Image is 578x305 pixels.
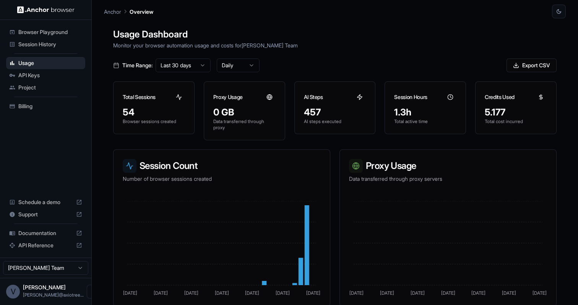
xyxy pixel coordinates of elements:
p: Data transferred through proxy servers [349,175,547,183]
div: Schedule a demo [6,196,85,208]
span: API Reference [18,242,73,249]
div: 1.3h [394,106,456,118]
tspan: [DATE] [215,290,229,296]
h3: Total Sessions [123,93,156,101]
div: Session History [6,38,85,50]
span: Billing [18,102,82,110]
div: 5.177 [485,106,547,118]
h3: Session Count [123,159,321,173]
span: Vipin Tanna [23,284,66,290]
p: Total cost incurred [485,118,547,125]
div: 54 [123,106,185,118]
tspan: [DATE] [380,290,394,296]
h3: Credits Used [485,93,515,101]
p: Overview [130,8,153,16]
div: 457 [304,106,366,118]
p: Anchor [104,8,121,16]
tspan: [DATE] [184,290,198,296]
tspan: [DATE] [502,290,516,296]
p: Total active time [394,118,456,125]
div: API Keys [6,69,85,81]
span: Support [18,211,73,218]
div: Documentation [6,227,85,239]
tspan: [DATE] [154,290,168,296]
button: Open menu [87,285,101,299]
span: Documentation [18,229,73,237]
h3: AI Steps [304,93,323,101]
tspan: [DATE] [245,290,259,296]
tspan: [DATE] [471,290,485,296]
h3: Session Hours [394,93,427,101]
span: Session History [18,41,82,48]
h1: Usage Dashboard [113,28,557,41]
span: Browser Playground [18,28,82,36]
h3: Proxy Usage [349,159,547,173]
tspan: [DATE] [349,290,364,296]
tspan: [DATE] [276,290,290,296]
tspan: [DATE] [306,290,320,296]
nav: breadcrumb [104,7,153,16]
img: Anchor Logo [17,6,75,13]
tspan: [DATE] [533,290,547,296]
div: Browser Playground [6,26,85,38]
p: AI steps executed [304,118,366,125]
div: Project [6,81,85,94]
h3: Proxy Usage [213,93,243,101]
span: Schedule a demo [18,198,73,206]
tspan: [DATE] [123,290,137,296]
span: Project [18,84,82,91]
span: vipin@axiotree.com [23,292,84,298]
span: Usage [18,59,82,67]
div: V [6,285,20,299]
p: Data transferred through proxy [213,118,276,131]
div: Support [6,208,85,221]
p: Monitor your browser automation usage and costs for [PERSON_NAME] Team [113,41,557,49]
tspan: [DATE] [411,290,425,296]
tspan: [DATE] [441,290,455,296]
button: Export CSV [507,58,557,72]
div: Billing [6,100,85,112]
div: 0 GB [213,106,276,118]
p: Browser sessions created [123,118,185,125]
span: API Keys [18,71,82,79]
div: Usage [6,57,85,69]
div: API Reference [6,239,85,251]
span: Time Range: [122,62,153,69]
p: Number of browser sessions created [123,175,321,183]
